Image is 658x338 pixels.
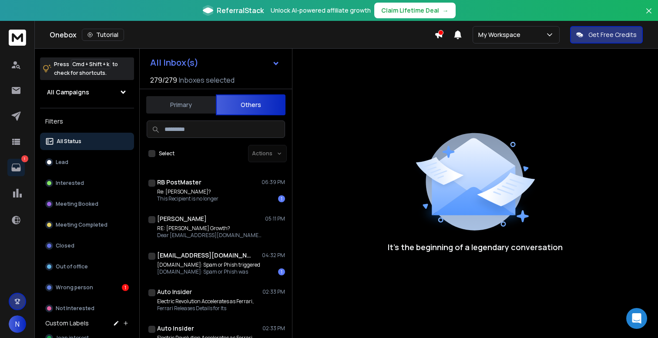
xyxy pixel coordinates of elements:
[157,298,254,305] p: Electric Revolution Accelerates as Ferrari,
[157,324,194,333] h1: Auto Insider
[40,237,134,254] button: Closed
[40,279,134,296] button: Wrong person1
[150,58,198,67] h1: All Inbox(s)
[143,54,287,71] button: All Inbox(s)
[150,75,177,85] span: 279 / 279
[54,60,118,77] p: Press to check for shortcuts.
[9,315,26,333] button: N
[57,138,81,145] p: All Status
[56,284,93,291] p: Wrong person
[40,258,134,275] button: Out of office
[157,178,201,187] h1: RB PostMaster
[157,305,254,312] p: Ferrari Releases Details for Its
[588,30,637,39] p: Get Free Credits
[40,174,134,192] button: Interested
[265,215,285,222] p: 05:11 PM
[56,263,88,270] p: Out of office
[626,308,647,329] div: Open Intercom Messenger
[82,29,124,41] button: Tutorial
[7,159,25,176] a: 1
[40,300,134,317] button: Not Interested
[278,195,285,202] div: 1
[478,30,524,39] p: My Workspace
[262,288,285,295] p: 02:33 PM
[56,242,74,249] p: Closed
[56,221,107,228] p: Meeting Completed
[157,261,260,268] p: [DOMAIN_NAME]: Spam or Phish triggered
[157,214,207,223] h1: [PERSON_NAME]
[262,252,285,259] p: 04:32 PM
[122,284,129,291] div: 1
[45,319,89,328] h3: Custom Labels
[217,5,264,16] span: ReferralStack
[157,288,192,296] h1: Auto Insider
[56,201,98,207] p: Meeting Booked
[56,159,68,166] p: Lead
[40,84,134,101] button: All Campaigns
[216,94,285,115] button: Others
[71,59,111,69] span: Cmd + Shift + k
[157,232,262,239] p: Dear [EMAIL_ADDRESS][DOMAIN_NAME], Please note that
[56,180,84,187] p: Interested
[643,5,655,26] button: Close banner
[179,75,235,85] h3: Inboxes selected
[262,325,285,332] p: 02:33 PM
[278,268,285,275] div: 1
[159,150,175,157] label: Select
[157,225,262,232] p: RE: [PERSON_NAME] Growth?
[21,155,28,162] p: 1
[40,195,134,213] button: Meeting Booked
[388,241,563,253] p: It’s the beginning of a legendary conversation
[40,115,134,127] h3: Filters
[157,268,260,275] p: [DOMAIN_NAME]: Spam or Phish was
[443,6,449,15] span: →
[146,95,216,114] button: Primary
[157,251,253,260] h1: [EMAIL_ADDRESS][DOMAIN_NAME]
[570,26,643,44] button: Get Free Credits
[47,88,89,97] h1: All Campaigns
[157,195,218,202] p: This Recipient is no longer
[40,154,134,171] button: Lead
[50,29,434,41] div: Onebox
[271,6,371,15] p: Unlock AI-powered affiliate growth
[374,3,456,18] button: Claim Lifetime Deal→
[262,179,285,186] p: 06:39 PM
[40,133,134,150] button: All Status
[56,305,94,312] p: Not Interested
[40,216,134,234] button: Meeting Completed
[157,188,218,195] p: Re: [PERSON_NAME]?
